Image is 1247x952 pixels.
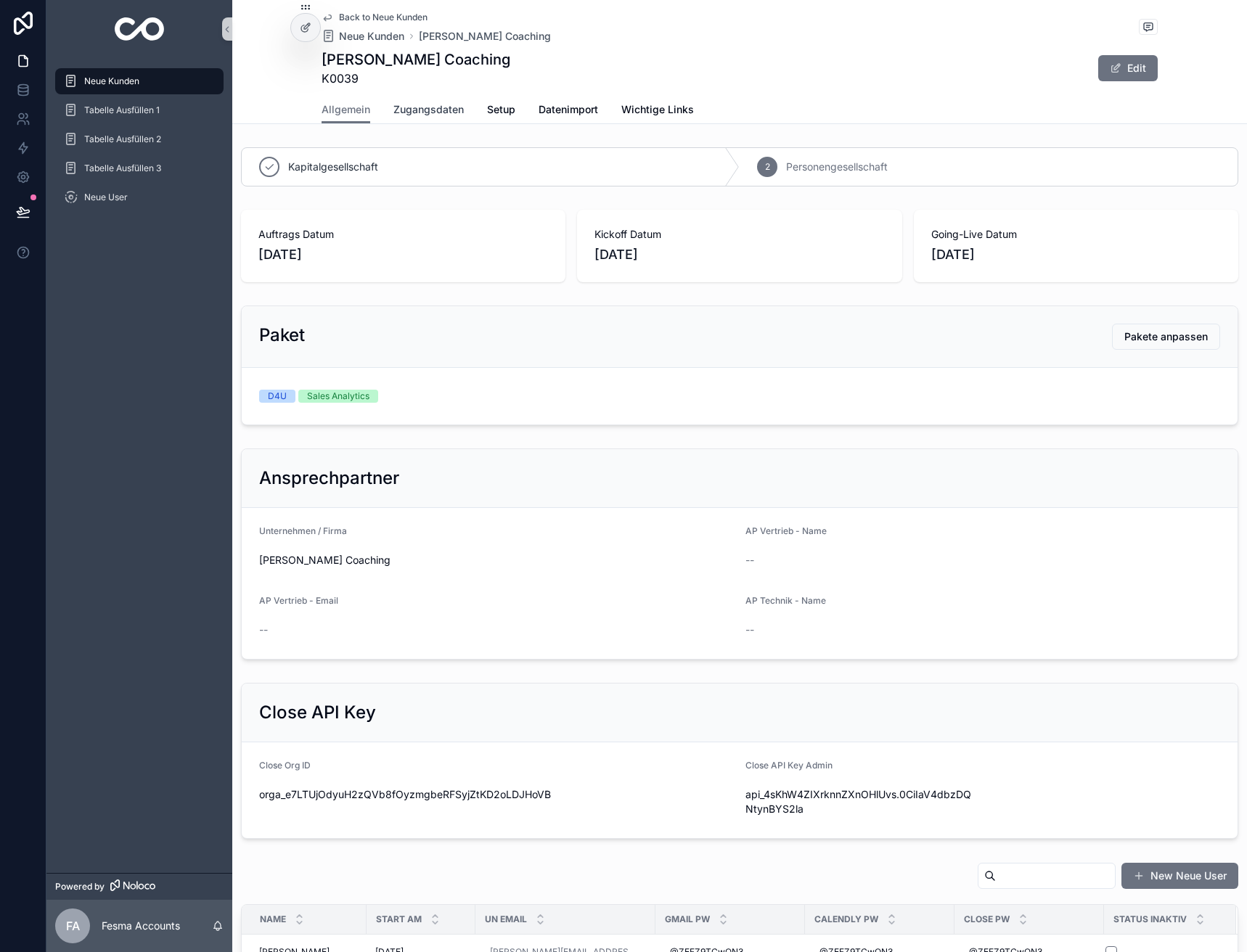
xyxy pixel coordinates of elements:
a: Powered by [46,873,232,900]
span: Allgemein [322,102,370,117]
div: Sales Analytics [307,390,369,403]
span: FA [66,917,80,935]
button: Pakete anpassen [1112,324,1220,350]
h2: Paket [259,324,305,347]
span: [PERSON_NAME] Coaching [259,553,734,567]
a: Datenimport [539,97,598,126]
span: -- [259,623,268,637]
a: [PERSON_NAME] Coaching [419,29,551,44]
span: K0039 [322,70,510,87]
span: Datenimport [539,102,598,117]
span: Neue Kunden [84,75,139,87]
h1: [PERSON_NAME] Coaching [322,49,510,70]
a: Neue Kunden [322,29,404,44]
span: Going-Live Datum [931,227,1221,242]
span: Calendly Pw [814,914,878,925]
span: Tabelle Ausfüllen 1 [84,104,160,116]
a: Neue User [55,184,224,210]
span: Close Org ID [259,760,311,771]
a: Tabelle Ausfüllen 3 [55,155,224,181]
h2: Ansprechpartner [259,467,399,490]
span: Setup [487,102,515,117]
span: Kapitalgesellschaft [288,160,378,174]
a: Tabelle Ausfüllen 1 [55,97,224,123]
span: Kickoff Datum [594,227,884,242]
button: New Neue User [1121,863,1238,889]
a: Wichtige Links [621,97,694,126]
span: -- [745,553,754,567]
span: api_4sKhW4ZIXrknnZXnOHlUvs.0CiIaV4dbzDQNtynBYS2la [745,787,977,816]
span: Neue Kunden [339,29,404,44]
a: Back to Neue Kunden [322,12,428,23]
a: Allgemein [322,97,370,124]
a: Setup [487,97,515,126]
span: Name [260,914,286,925]
span: orga_e7LTUjOdyuH2zQVb8fOyzmgbeRFSyjZtKD2oLDJHoVB [259,787,734,802]
span: [DATE] [594,245,884,265]
span: Back to Neue Kunden [339,12,428,23]
span: AP Vertrieb - Email [259,595,338,606]
span: Close Pw [964,914,1010,925]
span: Personengesellschaft [786,160,888,174]
span: Pakete anpassen [1124,329,1208,344]
span: UN Email [485,914,527,925]
div: D4U [268,390,287,403]
span: Start am [376,914,422,925]
span: Auftrags Datum [258,227,548,242]
span: Zugangsdaten [393,102,464,117]
button: Edit [1098,55,1158,81]
p: Fesma Accounts [102,919,180,933]
a: Zugangsdaten [393,97,464,126]
h2: Close API Key [259,701,376,724]
span: [DATE] [931,245,1221,265]
img: App logo [115,17,165,41]
span: Wichtige Links [621,102,694,117]
span: Tabelle Ausfüllen 2 [84,134,161,145]
span: -- [745,623,754,637]
span: AP Vertrieb - Name [745,525,827,536]
a: Neue Kunden [55,68,224,94]
span: AP Technik - Name [745,595,826,606]
span: Neue User [84,192,128,203]
span: Status Inaktiv [1113,914,1187,925]
span: Close API Key Admin [745,760,833,771]
span: Powered by [55,881,105,892]
span: Unternehmen / Firma [259,525,347,536]
span: Gmail Pw [665,914,710,925]
span: Tabelle Ausfüllen 3 [84,163,161,174]
span: [DATE] [258,245,548,265]
div: scrollable content [46,58,232,229]
span: 2 [765,161,770,173]
a: Tabelle Ausfüllen 2 [55,126,224,152]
